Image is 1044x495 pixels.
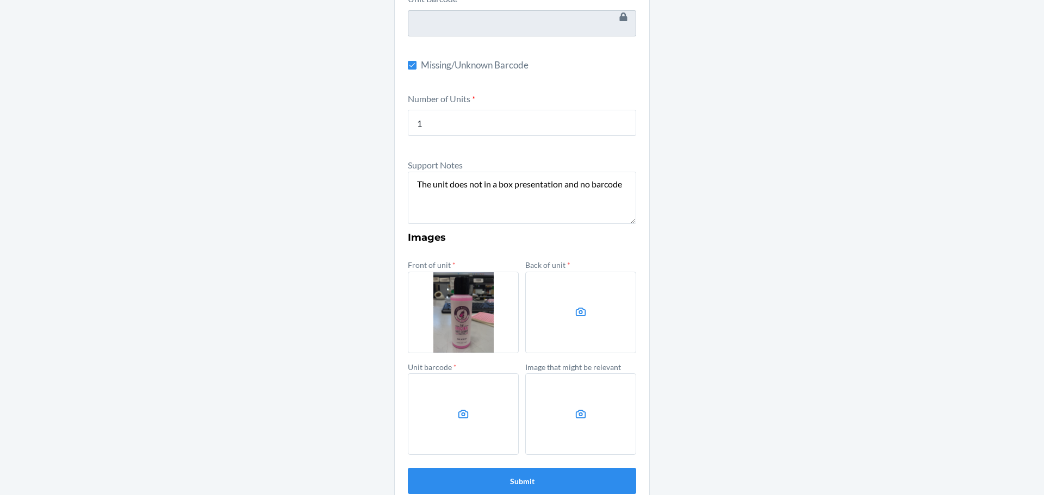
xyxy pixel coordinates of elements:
label: Image that might be relevant [525,362,621,372]
label: Unit barcode [408,362,457,372]
span: Missing/Unknown Barcode [421,58,636,72]
label: Back of unit [525,260,570,270]
label: Number of Units [408,93,475,104]
input: Missing/Unknown Barcode [408,61,417,70]
h3: Images [408,230,636,245]
label: Front of unit [408,260,456,270]
label: Support Notes [408,160,463,170]
button: Submit [408,468,636,494]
